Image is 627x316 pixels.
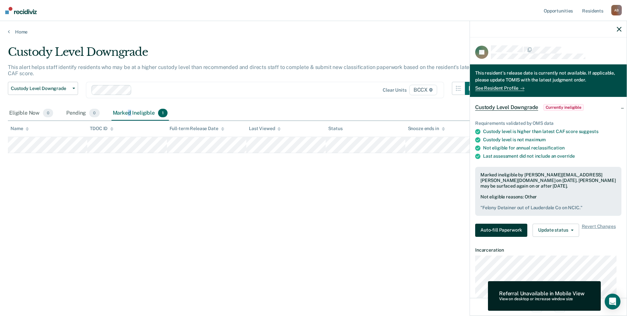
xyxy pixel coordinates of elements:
div: Open Intercom Messenger [605,294,620,309]
div: 1 / 1 [470,298,627,315]
div: View on desktop or increase window size [499,297,584,302]
div: This resident's release date is currently not available. If applicable, please update TOMIS with ... [475,70,621,85]
a: Home [8,29,619,35]
p: This alert helps staff identify residents who may be at a higher custody level than recommended a... [8,64,474,77]
span: override [557,153,575,159]
button: Update status [533,224,579,237]
div: Name [10,126,29,131]
span: 0 [89,109,99,117]
div: Requirements validated by OMS data [475,121,621,126]
div: Custody level is higher than latest CAF score [483,129,621,134]
dt: Incarceration [475,247,621,253]
div: Snooze ends in [408,126,445,131]
div: Eligible Now [8,106,54,121]
div: Custody Level Downgrade [8,45,478,64]
span: 0 [43,109,53,117]
span: Currently ineligible [543,104,584,111]
a: See Resident Profile [475,85,524,91]
span: maximum [525,137,546,142]
div: Custody Level DowngradeCurrently ineligible [470,97,627,118]
div: Full-term Release Date [170,126,224,131]
div: Not eligible reasons: Other [480,194,616,211]
pre: " Felony Detainer out of Lauderdale Co on NCIC. " [480,205,616,211]
div: Clear units [383,87,407,93]
div: Last assessment did not include an [483,153,621,159]
div: Marked ineligible by [PERSON_NAME][EMAIL_ADDRESS][PERSON_NAME][DOMAIN_NAME] on [DATE]. [PERSON_NA... [480,172,616,189]
span: Revert Changes [582,224,616,237]
div: A B [611,5,622,15]
div: Status [328,126,342,131]
button: Auto-fill Paperwork [475,224,527,237]
img: Recidiviz [5,7,37,14]
div: Pending [65,106,101,121]
span: suggests [579,129,598,134]
div: Not eligible for annual [483,145,621,151]
div: Custody level is not [483,137,621,143]
div: Marked Ineligible [111,106,169,121]
div: Referral Unavailable in Mobile View [499,290,584,297]
span: 1 [158,109,168,117]
span: reclassification [531,145,565,150]
div: TDOC ID [90,126,113,131]
span: Custody Level Downgrade [11,86,70,91]
div: Last Viewed [249,126,281,131]
a: Navigate to form link [475,224,530,237]
span: Custody Level Downgrade [475,104,538,111]
span: BCCX [409,85,437,95]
